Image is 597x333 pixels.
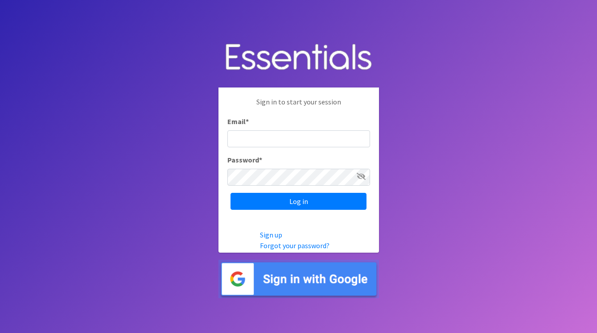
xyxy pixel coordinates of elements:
a: Sign up [260,230,282,239]
img: Human Essentials [218,35,379,81]
img: Sign in with Google [218,260,379,299]
abbr: required [259,155,262,164]
label: Email [227,116,249,127]
label: Password [227,154,262,165]
a: Forgot your password? [260,241,329,250]
input: Log in [231,193,366,210]
p: Sign in to start your session [227,96,370,116]
abbr: required [246,117,249,126]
